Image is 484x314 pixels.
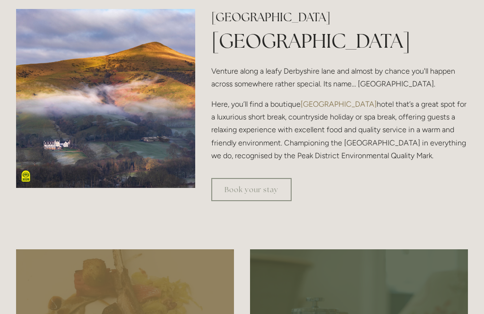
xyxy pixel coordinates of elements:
img: Peak District National Park- misty Lose Hill View. Losehill House [16,9,195,188]
p: Here, you’ll find a boutique hotel that’s a great spot for a luxurious short break, countryside h... [211,98,468,162]
p: Venture along a leafy Derbyshire lane and almost by chance you'll happen across somewhere rather ... [211,65,468,90]
a: Book your stay [211,178,292,201]
h2: [GEOGRAPHIC_DATA] [211,9,468,25]
a: [GEOGRAPHIC_DATA] [301,100,377,109]
h1: [GEOGRAPHIC_DATA] [211,27,468,55]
